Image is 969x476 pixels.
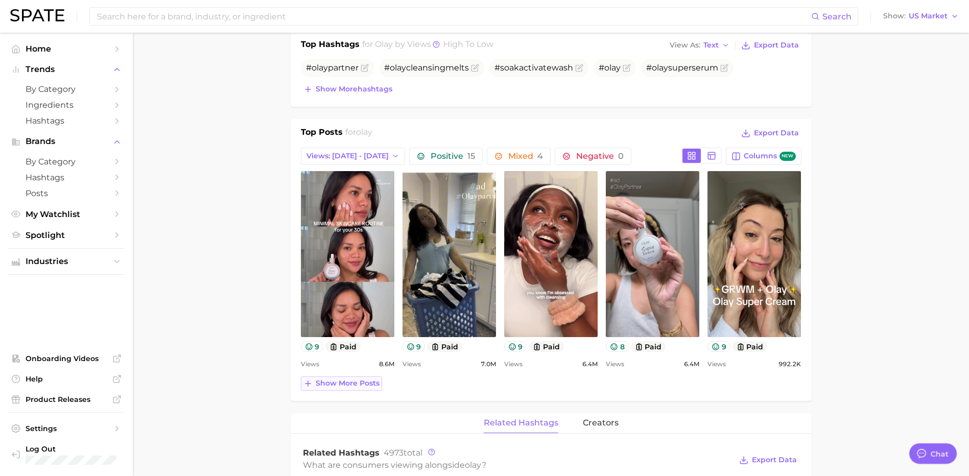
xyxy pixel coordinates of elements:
[26,84,107,94] span: by Category
[26,257,107,266] span: Industries
[384,448,404,458] span: 4973
[312,63,328,73] span: olay
[301,358,319,370] span: Views
[8,185,125,201] a: Posts
[529,341,564,352] button: paid
[484,418,558,427] span: related hashtags
[96,8,811,25] input: Search here for a brand, industry, or ingredient
[301,148,406,165] button: Views: [DATE] - [DATE]
[345,126,372,141] h2: for
[739,38,801,53] button: Export Data
[909,13,948,19] span: US Market
[356,127,372,137] span: olay
[883,13,906,19] span: Show
[618,151,624,161] span: 0
[465,460,482,470] span: olay
[599,63,621,73] span: #
[379,358,394,370] span: 8.6m
[8,170,125,185] a: Hashtags
[8,441,125,468] a: Log out. Currently logged in with e-mail byers.al@pg.com.
[26,395,107,404] span: Product Releases
[631,341,666,352] button: paid
[26,173,107,182] span: Hashtags
[754,129,799,137] span: Export Data
[8,206,125,222] a: My Watchlist
[720,64,728,72] button: Flag as miscategorized or irrelevant
[403,358,421,370] span: Views
[504,358,523,370] span: Views
[303,458,732,472] div: What are consumers viewing alongside ?
[8,113,125,129] a: Hashtags
[8,254,125,269] button: Industries
[537,151,543,161] span: 4
[481,358,496,370] span: 7.0m
[390,63,406,73] span: olay
[8,371,125,387] a: Help
[8,81,125,97] a: by Category
[707,341,730,352] button: 9
[576,152,624,160] span: Negative
[703,42,719,48] span: Text
[26,65,107,74] span: Trends
[707,358,726,370] span: Views
[10,9,64,21] img: SPATE
[316,379,380,388] span: Show more posts
[8,227,125,243] a: Spotlight
[726,148,801,165] button: Columnsnew
[8,421,125,436] a: Settings
[303,448,380,458] span: Related Hashtags
[26,209,107,219] span: My Watchlist
[881,10,961,23] button: ShowUS Market
[732,341,768,352] button: paid
[301,82,395,97] button: Show morehashtags
[362,38,493,53] h2: for by Views
[752,456,797,464] span: Export Data
[26,374,107,384] span: Help
[471,64,479,72] button: Flag as miscategorized or irrelevant
[737,453,799,467] button: Export Data
[443,39,493,49] span: high to low
[384,63,469,73] span: # cleansingmelts
[8,41,125,57] a: Home
[504,341,527,352] button: 9
[822,12,852,21] span: Search
[754,41,799,50] span: Export Data
[779,152,796,161] span: new
[26,354,107,363] span: Onboarding Videos
[582,358,598,370] span: 6.4m
[361,64,369,72] button: Flag as miscategorized or irrelevant
[646,63,718,73] span: # superserum
[325,341,361,352] button: paid
[778,358,801,370] span: 992.2k
[8,351,125,366] a: Onboarding Videos
[739,126,801,140] button: Export Data
[744,152,795,161] span: Columns
[26,137,107,146] span: Brands
[301,376,382,391] button: Show more posts
[606,358,624,370] span: Views
[384,448,422,458] span: total
[583,418,619,427] span: creators
[652,63,668,73] span: olay
[26,157,107,166] span: by Category
[26,188,107,198] span: Posts
[604,63,621,73] span: olay
[431,152,475,160] span: Positive
[26,424,107,433] span: Settings
[26,100,107,110] span: Ingredients
[508,152,543,160] span: Mixed
[606,341,629,352] button: 8
[306,152,389,160] span: Views: [DATE] - [DATE]
[670,42,700,48] span: View As
[26,444,116,454] span: Log Out
[8,62,125,77] button: Trends
[26,230,107,240] span: Spotlight
[427,341,462,352] button: paid
[623,64,631,72] button: Flag as miscategorized or irrelevant
[8,154,125,170] a: by Category
[375,39,393,49] span: olay
[26,44,107,54] span: Home
[494,63,573,73] span: #soakactivatewash
[8,392,125,407] a: Product Releases
[26,116,107,126] span: Hashtags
